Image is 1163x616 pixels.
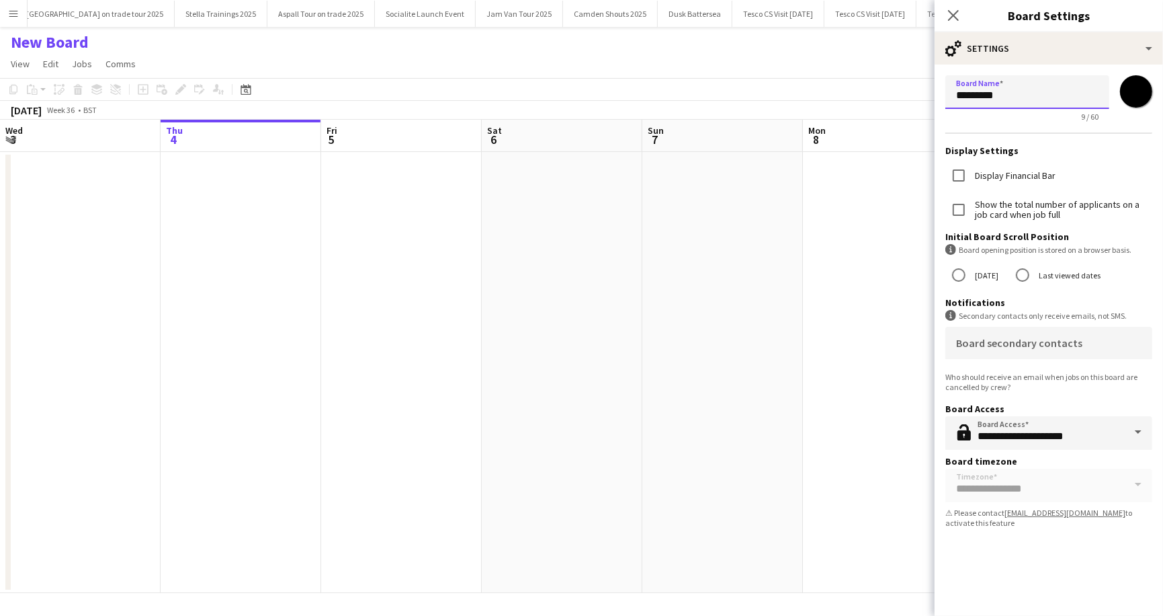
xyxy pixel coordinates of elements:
div: [DATE] [11,104,42,117]
span: 4 [164,132,183,147]
span: Week 36 [44,105,78,115]
span: Comms [105,58,136,70]
button: Tesco CS Photography [DATE] [916,1,1038,27]
label: Last viewed dates [1036,265,1101,286]
h1: New Board [11,32,89,52]
span: Sun [648,124,664,137]
h3: Board timezone [945,455,1152,467]
span: 8 [806,132,826,147]
span: Edit [43,58,58,70]
span: Sat [487,124,502,137]
button: Tesco CS Visit [DATE] [824,1,916,27]
h3: Board Settings [935,7,1163,24]
a: View [5,55,35,73]
button: Dusk Battersea [658,1,732,27]
button: Camden Shouts 2025 [563,1,658,27]
button: Socialite Launch Event [375,1,476,27]
a: Edit [38,55,64,73]
label: [DATE] [972,265,998,286]
span: Jobs [72,58,92,70]
div: Settings [935,32,1163,65]
span: Wed [5,124,23,137]
span: Thu [166,124,183,137]
button: Jam Van Tour 2025 [476,1,563,27]
h3: Notifications [945,297,1152,309]
button: Tesco CS Visit [DATE] [732,1,824,27]
div: Secondary contacts only receive emails, not SMS. [945,310,1152,321]
div: Board opening position is stored on a browser basis. [945,244,1152,256]
button: [GEOGRAPHIC_DATA] on trade tour 2025 [15,1,175,27]
div: Who should receive an email when jobs on this board are cancelled by crew? [945,372,1152,392]
div: ⚠ Please contact to activate this feature [945,508,1152,528]
label: Show the total number of applicants on a job card when job full [972,200,1152,220]
button: Stella Trainings 2025 [175,1,267,27]
h3: Initial Board Scroll Position [945,231,1152,243]
button: Aspall Tour on trade 2025 [267,1,375,27]
span: 5 [325,132,337,147]
span: 7 [646,132,664,147]
span: 3 [3,132,23,147]
div: BST [83,105,97,115]
a: Jobs [67,55,97,73]
span: Fri [327,124,337,137]
h3: Display Settings [945,145,1152,157]
h3: Board Access [945,403,1152,415]
mat-label: Board secondary contacts [956,336,1082,350]
label: Display Financial Bar [972,171,1056,181]
a: [EMAIL_ADDRESS][DOMAIN_NAME] [1004,508,1125,518]
span: View [11,58,30,70]
span: 6 [485,132,502,147]
a: Comms [100,55,141,73]
span: Mon [808,124,826,137]
span: 9 / 60 [1070,112,1109,122]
